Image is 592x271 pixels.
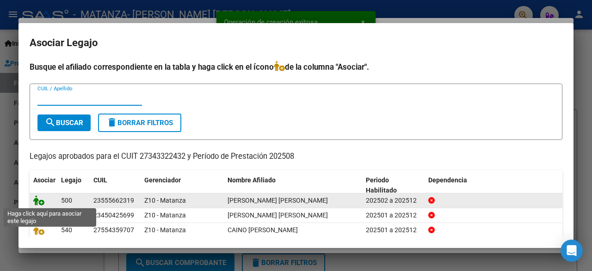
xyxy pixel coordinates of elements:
[98,114,181,132] button: Borrar Filtros
[61,176,81,184] span: Legajo
[144,197,186,204] span: Z10 - Matanza
[366,225,421,235] div: 202501 a 202512
[61,211,72,219] span: 474
[106,119,173,127] span: Borrar Filtros
[561,240,583,262] div: Open Intercom Messenger
[141,170,224,201] datatable-header-cell: Gerenciador
[61,197,72,204] span: 500
[93,210,134,221] div: 23450425699
[366,195,421,206] div: 202502 a 202512
[37,114,91,131] button: Buscar
[93,225,134,235] div: 27554359707
[57,170,90,201] datatable-header-cell: Legajo
[224,170,362,201] datatable-header-cell: Nombre Afiliado
[144,226,186,234] span: Z10 - Matanza
[30,61,562,73] h4: Busque el afiliado correspondiente en la tabla y haga click en el ícono de la columna "Asociar".
[228,176,276,184] span: Nombre Afiliado
[144,176,181,184] span: Gerenciador
[106,117,117,128] mat-icon: delete
[425,170,563,201] datatable-header-cell: Dependencia
[45,119,83,127] span: Buscar
[93,176,107,184] span: CUIL
[144,211,186,219] span: Z10 - Matanza
[366,176,397,194] span: Periodo Habilitado
[366,210,421,221] div: 202501 a 202512
[30,34,562,52] h2: Asociar Legajo
[45,117,56,128] mat-icon: search
[228,211,328,219] span: LAIME FERNANDEZ MATIAS RENATO
[90,170,141,201] datatable-header-cell: CUIL
[362,170,425,201] datatable-header-cell: Periodo Habilitado
[93,195,134,206] div: 23555662319
[30,151,562,163] p: Legajos aprobados para el CUIT 27343322432 y Período de Prestación 202508
[61,226,72,234] span: 540
[428,176,467,184] span: Dependencia
[30,170,57,201] datatable-header-cell: Asociar
[33,176,55,184] span: Asociar
[228,197,328,204] span: CRESPO MAXIMILIANO ENRIQUE EZEQUIEL
[228,226,298,234] span: CAINO IVAN ALEXANDER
